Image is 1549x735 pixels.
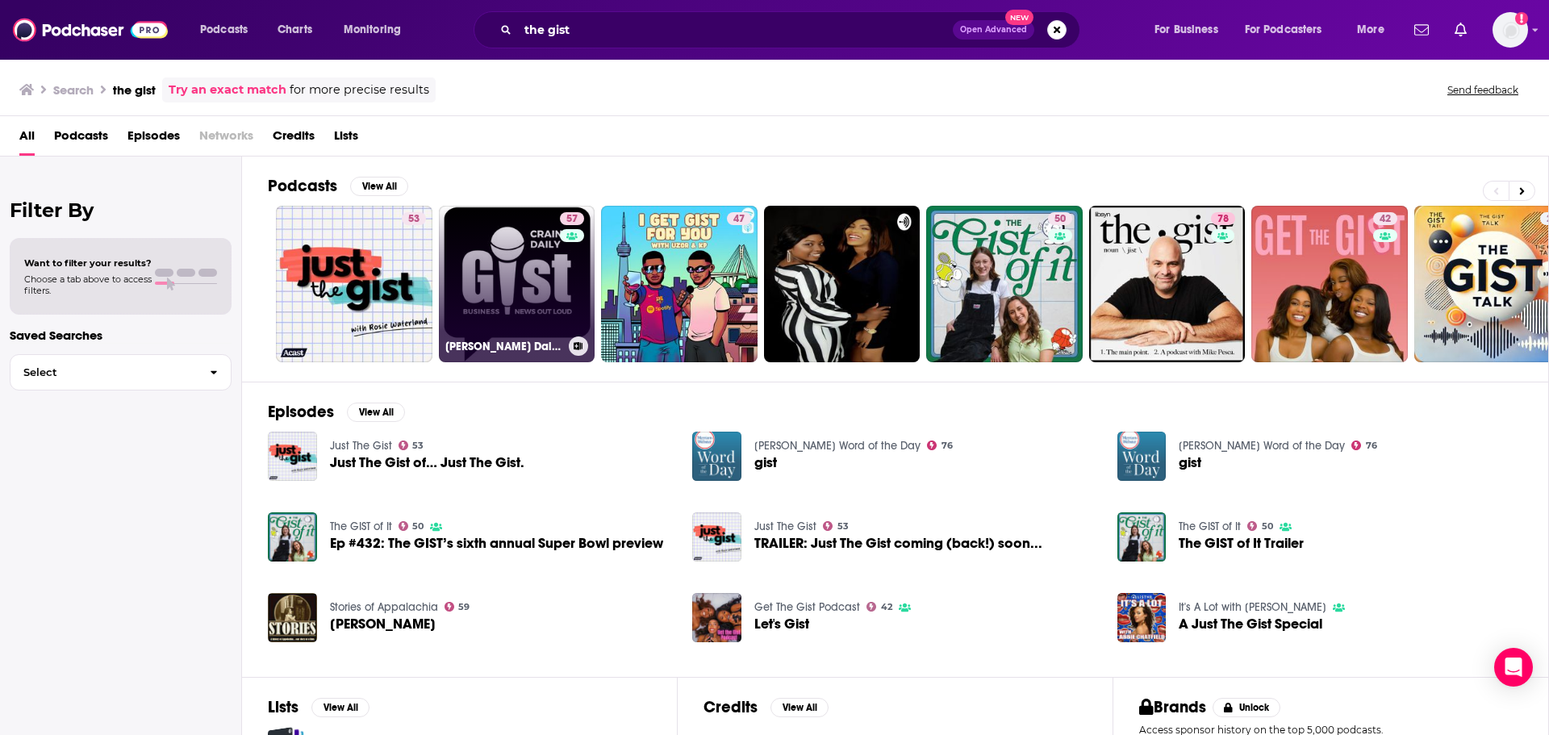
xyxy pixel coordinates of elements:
[1494,648,1533,687] div: Open Intercom Messenger
[290,81,429,99] span: for more precise results
[837,523,849,530] span: 53
[200,19,248,41] span: Podcasts
[268,176,337,196] h2: Podcasts
[1117,512,1167,562] img: The GIST of It Trailer
[268,593,317,642] img: Christopher Gist
[412,523,424,530] span: 50
[330,537,663,550] span: Ep #432: The GIST’s sixth annual Super Bowl preview
[1179,617,1322,631] a: A Just The Gist Special
[1262,523,1273,530] span: 50
[942,442,953,449] span: 76
[1346,17,1405,43] button: open menu
[311,698,370,717] button: View All
[704,697,758,717] h2: Credits
[1211,212,1235,225] a: 78
[54,123,108,156] a: Podcasts
[276,206,432,362] a: 53
[330,456,524,470] a: Just The Gist of… Just The Gist.
[399,521,424,531] a: 50
[692,432,741,481] img: gist
[566,211,578,228] span: 57
[1005,10,1034,25] span: New
[926,206,1083,362] a: 50
[399,441,424,450] a: 53
[199,123,253,156] span: Networks
[268,512,317,562] img: Ep #432: The GIST’s sixth annual Super Bowl preview
[1408,16,1435,44] a: Show notifications dropdown
[1213,698,1281,717] button: Unlock
[350,177,408,196] button: View All
[10,328,232,343] p: Saved Searches
[1380,211,1391,228] span: 42
[1139,697,1206,717] h2: Brands
[1251,206,1408,362] a: 42
[10,198,232,222] h2: Filter By
[127,123,180,156] a: Episodes
[402,212,426,225] a: 53
[770,698,829,717] button: View All
[489,11,1096,48] div: Search podcasts, credits, & more...
[273,123,315,156] a: Credits
[1366,442,1377,449] span: 76
[1179,600,1326,614] a: It's A Lot with Abbie Chatfield
[268,432,317,481] img: Just The Gist of… Just The Gist.
[1179,537,1304,550] a: The GIST of It Trailer
[458,603,470,611] span: 59
[823,521,849,531] a: 53
[692,512,741,562] a: TRAILER: Just The Gist coming (back!) soon...
[412,442,424,449] span: 53
[169,81,286,99] a: Try an exact match
[1154,19,1218,41] span: For Business
[19,123,35,156] a: All
[10,354,232,390] button: Select
[1179,439,1345,453] a: Merriam-Webster's Word of the Day
[560,212,584,225] a: 57
[1054,211,1066,228] span: 50
[1117,432,1167,481] img: gist
[408,211,420,228] span: 53
[268,402,405,422] a: EpisodesView All
[334,123,358,156] a: Lists
[344,19,401,41] span: Monitoring
[927,441,953,450] a: 76
[1493,12,1528,48] img: User Profile
[1143,17,1238,43] button: open menu
[1179,456,1201,470] span: gist
[268,697,370,717] a: ListsView All
[1493,12,1528,48] span: Logged in as hannah.bishop
[13,15,168,45] img: Podchaser - Follow, Share and Rate Podcasts
[754,617,809,631] a: Let's Gist
[754,456,777,470] a: gist
[1179,520,1241,533] a: The GIST of It
[953,20,1034,40] button: Open AdvancedNew
[1357,19,1384,41] span: More
[268,697,299,717] h2: Lists
[727,212,751,225] a: 47
[754,520,816,533] a: Just The Gist
[881,603,892,611] span: 42
[692,593,741,642] img: Let's Gist
[330,600,438,614] a: Stories of Appalachia
[754,537,1042,550] a: TRAILER: Just The Gist coming (back!) soon...
[1515,12,1528,25] svg: Add a profile image
[1245,19,1322,41] span: For Podcasters
[189,17,269,43] button: open menu
[347,403,405,422] button: View All
[330,617,436,631] a: Christopher Gist
[330,439,392,453] a: Just The Gist
[1448,16,1473,44] a: Show notifications dropdown
[960,26,1027,34] span: Open Advanced
[267,17,322,43] a: Charts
